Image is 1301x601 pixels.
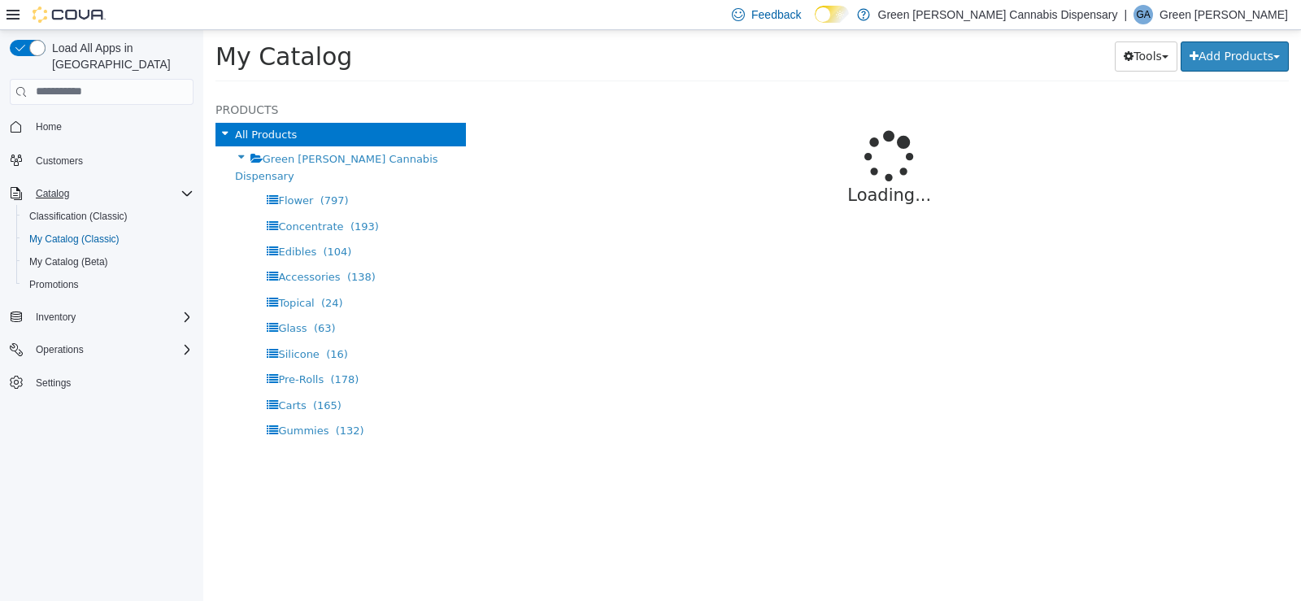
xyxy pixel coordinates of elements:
[75,343,120,355] span: Pre-Rolls
[23,252,115,272] a: My Catalog (Beta)
[23,229,126,249] a: My Catalog (Classic)
[127,343,155,355] span: (178)
[12,70,263,89] h5: Products
[118,267,140,279] span: (24)
[33,7,106,23] img: Cova
[75,164,110,176] span: Flower
[123,318,145,330] span: (16)
[23,229,194,249] span: My Catalog (Classic)
[29,117,68,137] a: Home
[111,292,133,304] span: (63)
[36,311,76,324] span: Inventory
[32,98,94,111] span: All Products
[1136,5,1150,24] span: GA
[3,115,200,138] button: Home
[29,184,76,203] button: Catalog
[75,318,115,330] span: Silicone
[10,108,194,437] nav: Complex example
[23,275,85,294] a: Promotions
[29,233,120,246] span: My Catalog (Classic)
[29,184,194,203] span: Catalog
[878,5,1118,24] p: Green [PERSON_NAME] Cannabis Dispensary
[36,377,71,390] span: Settings
[3,371,200,394] button: Settings
[144,241,172,253] span: (138)
[3,148,200,172] button: Customers
[133,394,161,407] span: (132)
[1133,5,1153,24] div: Green Akers
[29,340,194,359] span: Operations
[75,369,102,381] span: Carts
[29,116,194,137] span: Home
[29,150,194,170] span: Customers
[336,153,1038,179] p: Loading...
[32,123,235,151] span: Green [PERSON_NAME] Cannabis Dispensary
[29,372,194,393] span: Settings
[29,340,90,359] button: Operations
[29,307,82,327] button: Inventory
[23,275,194,294] span: Promotions
[1124,5,1127,24] p: |
[29,278,79,291] span: Promotions
[75,190,140,203] span: Concentrate
[16,228,200,250] button: My Catalog (Classic)
[3,182,200,205] button: Catalog
[36,120,62,133] span: Home
[36,155,83,168] span: Customers
[23,207,134,226] a: Classification (Classic)
[75,292,103,304] span: Glass
[75,267,111,279] span: Topical
[751,7,801,23] span: Feedback
[12,12,149,41] span: My Catalog
[36,187,69,200] span: Catalog
[3,306,200,329] button: Inventory
[3,338,200,361] button: Operations
[29,255,108,268] span: My Catalog (Beta)
[29,210,128,223] span: Classification (Classic)
[147,190,176,203] span: (193)
[75,241,137,253] span: Accessories
[110,369,138,381] span: (165)
[977,11,1086,41] button: Add Products
[29,151,89,171] a: Customers
[16,250,200,273] button: My Catalog (Beta)
[29,373,77,393] a: Settings
[120,216,148,228] span: (104)
[16,273,200,296] button: Promotions
[75,394,125,407] span: Gummies
[75,216,113,228] span: Edibles
[815,6,849,23] input: Dark Mode
[16,205,200,228] button: Classification (Classic)
[1160,5,1288,24] p: Green [PERSON_NAME]
[23,252,194,272] span: My Catalog (Beta)
[912,11,974,41] button: Tools
[46,40,194,72] span: Load All Apps in [GEOGRAPHIC_DATA]
[117,164,146,176] span: (797)
[36,343,84,356] span: Operations
[23,207,194,226] span: Classification (Classic)
[29,307,194,327] span: Inventory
